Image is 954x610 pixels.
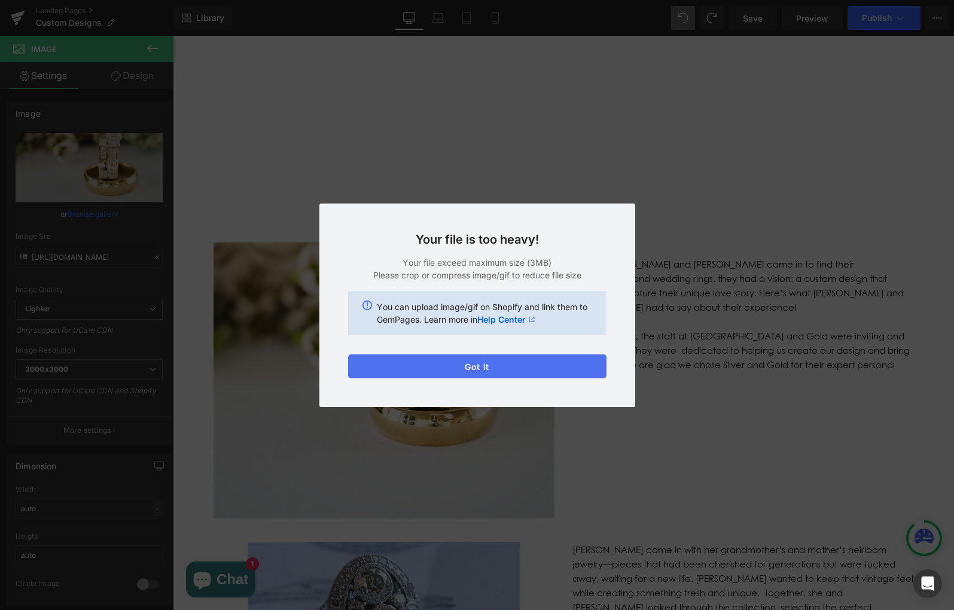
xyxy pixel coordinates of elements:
inbox-online-store-chat: Shopify online store chat [10,526,86,565]
button: Got it [348,354,606,378]
p: You can upload image/gif on Shopify and link them to GemPages. Learn more in [377,301,592,326]
p: Your file exceed maximum size (3MB) [348,256,606,269]
p: Please crop or compress image/gif to reduce file size [348,269,606,281]
font: When [PERSON_NAME] and [PERSON_NAME] came in to find their engagement and wedding rings, they had... [400,223,731,277]
font: "At our first visit, the staff at [GEOGRAPHIC_DATA] and Gold were inviting and comfortable. They ... [400,295,737,348]
a: Help Center [477,313,535,326]
span: [PERSON_NAME] came in with her grandmother’s and mother’s heirloom jewelry—pieces that had been c... [400,508,740,591]
h3: Your file is too heavy! [348,232,606,247]
div: Open Intercom Messenger [913,569,942,598]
